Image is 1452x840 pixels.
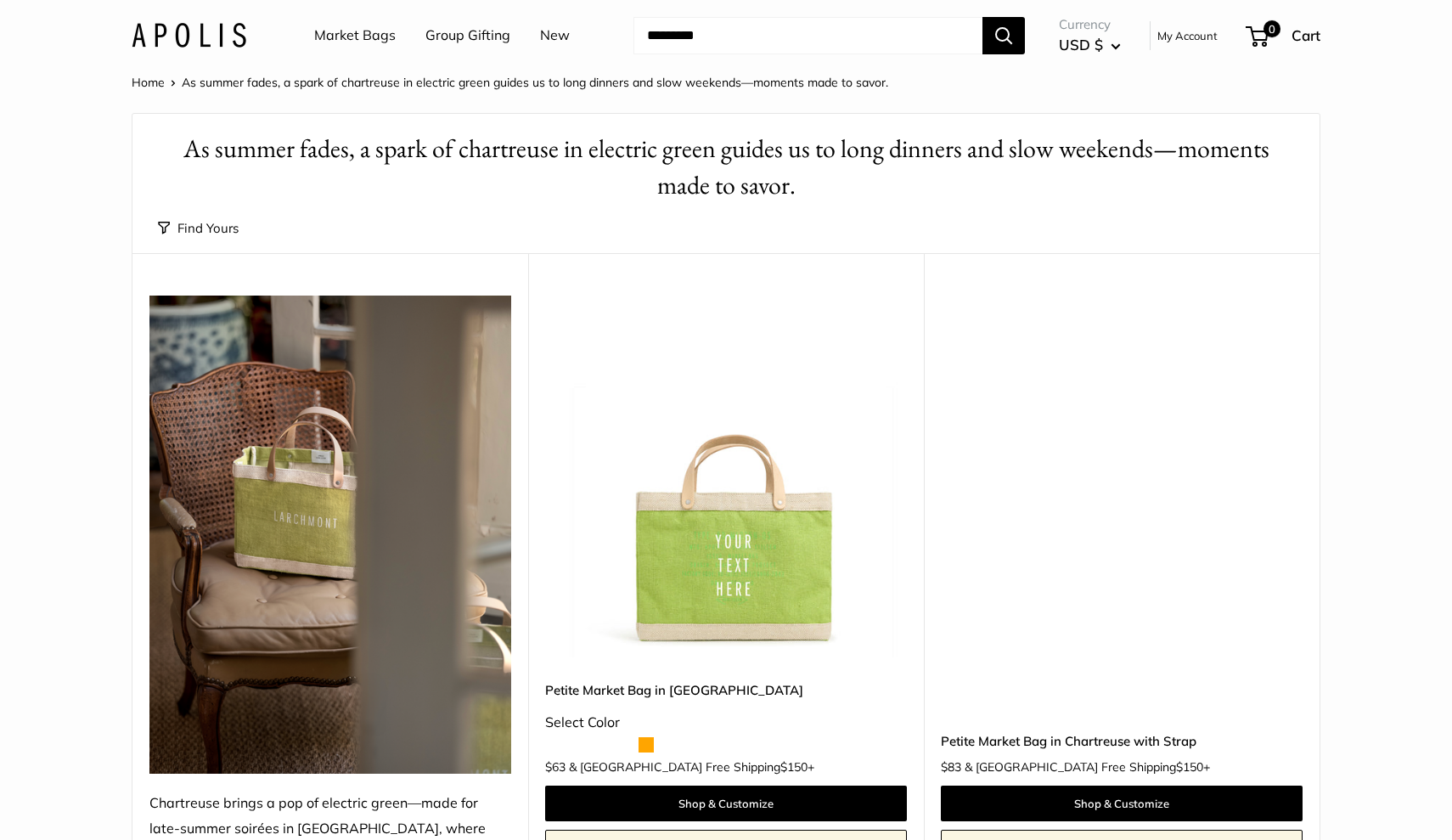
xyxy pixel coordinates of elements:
span: $150 [1176,759,1203,775]
a: My Account [1157,25,1218,46]
h1: As summer fades, a spark of chartreuse in electric green guides us to long dinners and slow weeke... [158,131,1294,204]
button: Find Yours [158,217,239,240]
a: New [540,23,570,48]
a: Petite Market Bag in [GEOGRAPHIC_DATA] [545,680,907,700]
a: Market Bags [314,23,396,48]
span: $63 [545,759,566,775]
a: Petite Market Bag in Chartreuse with StrapPetite Market Bag in Chartreuse with Strap [941,296,1303,657]
img: Apolis [132,23,246,48]
a: Shop & Customize [941,786,1303,821]
a: 0 Cart [1247,22,1320,49]
div: Select Color [545,710,907,736]
a: Petite Market Bag in Chartreuse with Strap [941,731,1303,751]
a: Home [132,75,165,90]
span: & [GEOGRAPHIC_DATA] Free Shipping + [965,761,1210,773]
a: Group Gifting [425,23,510,48]
img: Petite Market Bag in Chartreuse [545,296,907,657]
span: Currency [1059,13,1121,37]
span: $83 [941,759,961,775]
a: Petite Market Bag in ChartreusePetite Market Bag in Chartreuse [545,296,907,657]
span: $150 [780,759,808,775]
nav: Breadcrumb [132,71,888,93]
a: Shop & Customize [545,786,907,821]
span: As summer fades, a spark of chartreuse in electric green guides us to long dinners and slow weeke... [182,75,888,90]
img: Chartreuse brings a pop of electric green—made for late-summer soirées in Larchmont, where garden... [149,296,511,775]
input: Search... [633,17,982,54]
button: Search [982,17,1025,54]
span: USD $ [1059,36,1103,54]
span: 0 [1263,20,1280,37]
button: USD $ [1059,31,1121,59]
span: & [GEOGRAPHIC_DATA] Free Shipping + [569,761,814,773]
span: Cart [1292,26,1320,44]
